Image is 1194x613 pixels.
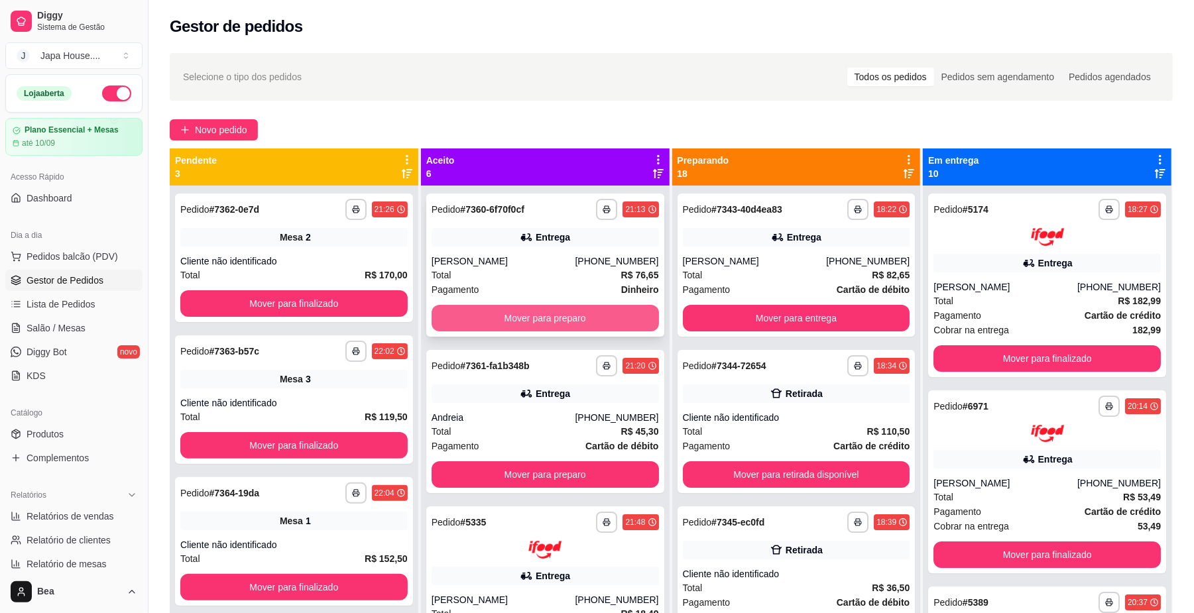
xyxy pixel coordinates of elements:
[5,341,143,362] a: Diggy Botnovo
[11,490,46,500] span: Relatórios
[432,411,575,424] div: Andreia
[1077,476,1161,490] div: [PHONE_NUMBER]
[432,593,575,606] div: [PERSON_NAME]
[683,254,827,268] div: [PERSON_NAME]
[621,426,659,437] strong: R$ 45,30
[933,401,963,412] span: Pedido
[27,274,103,287] span: Gestor de Pedidos
[625,204,645,215] div: 21:13
[5,365,143,386] a: KDS
[711,517,764,528] strong: # 7345-ec0fd
[621,284,659,295] strong: Dinheiro
[934,68,1061,86] div: Pedidos sem agendamento
[432,282,479,297] span: Pagamento
[17,49,30,62] span: J
[585,441,658,451] strong: Cartão de débito
[928,154,979,167] p: Em entrega
[5,5,143,37] a: DiggySistema de Gestão
[5,576,143,608] button: Bea
[460,517,486,528] strong: # 5335
[876,361,896,371] div: 18:34
[678,167,729,180] p: 18
[432,461,659,488] button: Mover para preparo
[683,305,910,331] button: Mover para entrega
[933,504,981,519] span: Pagamento
[1085,506,1161,517] strong: Cartão de crédito
[209,204,260,215] strong: # 7362-0e7d
[27,369,46,382] span: KDS
[1061,68,1158,86] div: Pedidos agendados
[528,541,562,559] img: ifood
[175,154,217,167] p: Pendente
[365,270,408,280] strong: R$ 170,00
[683,268,703,282] span: Total
[933,345,1161,372] button: Mover para finalizado
[432,254,575,268] div: [PERSON_NAME]
[787,231,821,244] div: Entrega
[27,321,86,335] span: Salão / Mesas
[460,204,524,215] strong: # 7360-6f70f0cf
[625,361,645,371] div: 21:20
[426,154,455,167] p: Aceito
[37,586,121,598] span: Bea
[5,529,143,551] a: Relatório de clientes
[963,597,988,608] strong: # 5389
[1031,228,1064,246] img: ifood
[27,250,118,263] span: Pedidos balcão (PDV)
[847,68,934,86] div: Todos os pedidos
[5,188,143,209] a: Dashboard
[1128,597,1148,608] div: 20:37
[183,70,302,84] span: Selecione o tipo dos pedidos
[27,345,67,359] span: Diggy Bot
[5,447,143,469] a: Complementos
[786,387,823,400] div: Retirada
[683,595,731,610] span: Pagamento
[180,396,408,410] div: Cliente não identificado
[933,323,1009,337] span: Cobrar na entrega
[180,254,408,268] div: Cliente não identificado
[536,387,570,400] div: Entrega
[195,123,247,137] span: Novo pedido
[1123,492,1161,502] strong: R$ 53,49
[365,553,408,564] strong: R$ 152,50
[432,439,479,453] span: Pagamento
[5,506,143,527] a: Relatórios de vendas
[1138,521,1161,531] strong: 53,49
[1132,325,1161,335] strong: 182,99
[1128,401,1148,412] div: 20:14
[180,268,200,282] span: Total
[5,246,143,267] button: Pedidos balcão (PDV)
[833,441,910,451] strong: Cartão de crédito
[711,361,766,371] strong: # 7344-72654
[180,488,209,498] span: Pedido
[375,346,394,357] div: 22:02
[180,204,209,215] span: Pedido
[37,10,137,22] span: Diggy
[5,423,143,445] a: Produtos
[1038,256,1073,270] div: Entrega
[5,553,143,575] a: Relatório de mesas
[40,49,100,62] div: Japa House. ...
[27,427,64,441] span: Produtos
[5,402,143,423] div: Catálogo
[102,85,131,101] button: Alterar Status
[536,569,570,583] div: Entrega
[180,551,200,566] span: Total
[5,42,143,69] button: Select a team
[933,541,1161,568] button: Mover para finalizado
[180,538,408,551] div: Cliente não identificado
[575,411,658,424] div: [PHONE_NUMBER]
[837,284,910,295] strong: Cartão de débito
[27,533,111,547] span: Relatório de clientes
[5,166,143,188] div: Acesso Rápido
[963,401,988,412] strong: # 6971
[683,411,910,424] div: Cliente não identificado
[1038,453,1073,466] div: Entrega
[280,514,303,528] span: Mesa
[306,372,311,386] div: 3
[27,451,89,465] span: Complementos
[621,270,659,280] strong: R$ 76,65
[1128,204,1148,215] div: 18:27
[786,543,823,557] div: Retirada
[933,308,981,323] span: Pagamento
